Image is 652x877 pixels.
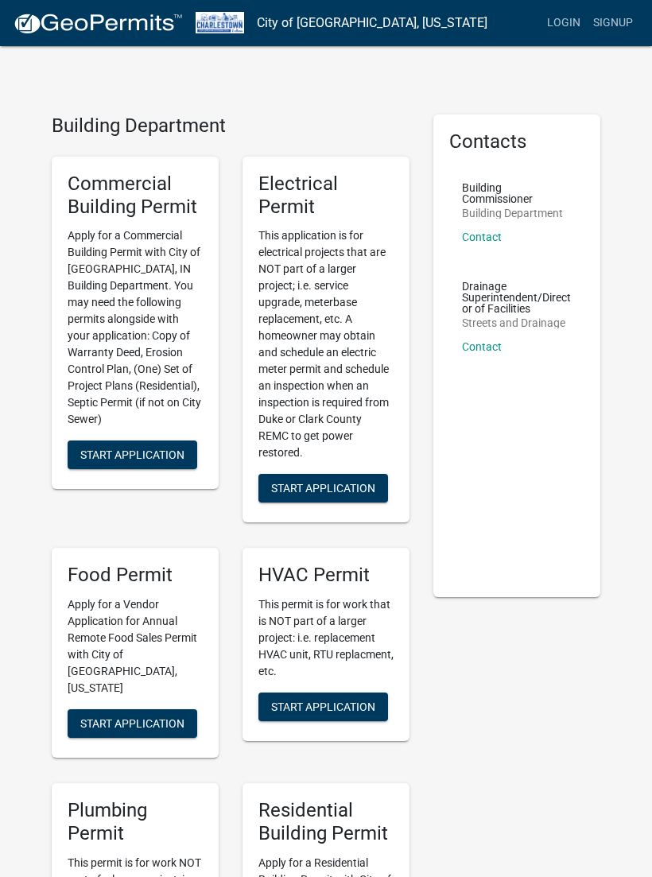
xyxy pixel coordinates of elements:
[258,474,388,503] button: Start Application
[80,717,184,730] span: Start Application
[258,173,394,219] h5: Electrical Permit
[68,709,197,738] button: Start Application
[68,173,203,219] h5: Commercial Building Permit
[271,700,375,713] span: Start Application
[68,564,203,587] h5: Food Permit
[258,564,394,587] h5: HVAC Permit
[541,8,587,38] a: Login
[462,340,502,353] a: Contact
[462,231,502,243] a: Contact
[196,12,244,33] img: City of Charlestown, Indiana
[68,799,203,845] h5: Plumbing Permit
[462,208,572,219] p: Building Department
[68,596,203,697] p: Apply for a Vendor Application for Annual Remote Food Sales Permit with City of [GEOGRAPHIC_DATA]...
[462,317,572,328] p: Streets and Drainage
[462,281,572,314] p: Drainage Superintendent/Director of Facilities
[258,227,394,461] p: This application is for electrical projects that are NOT part of a larger project; i.e. service u...
[271,482,375,495] span: Start Application
[80,448,184,461] span: Start Application
[587,8,639,38] a: Signup
[462,182,572,204] p: Building Commissioner
[257,10,487,37] a: City of [GEOGRAPHIC_DATA], [US_STATE]
[258,799,394,845] h5: Residential Building Permit
[52,114,409,138] h4: Building Department
[258,596,394,680] p: This permit is for work that is NOT part of a larger project: i.e. replacement HVAC unit, RTU rep...
[258,693,388,721] button: Start Application
[68,440,197,469] button: Start Application
[449,130,584,153] h5: Contacts
[68,227,203,428] p: Apply for a Commercial Building Permit with City of [GEOGRAPHIC_DATA], IN Building Department. Yo...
